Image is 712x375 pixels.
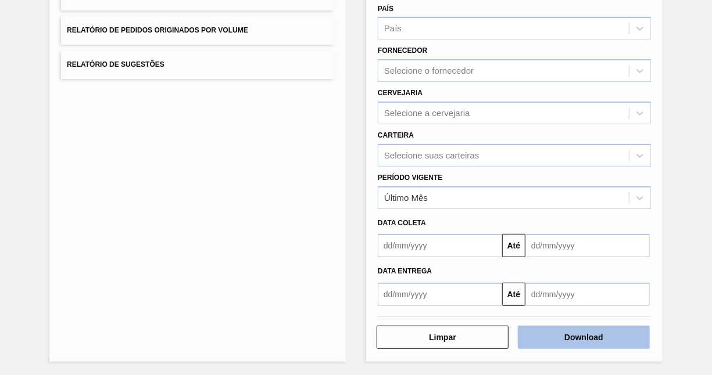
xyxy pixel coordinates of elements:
button: Limpar [377,326,509,349]
input: dd/mm/yyyy [525,283,650,306]
span: Relatório de Sugestões [67,60,164,68]
div: Selecione suas carteiras [384,150,479,160]
button: Download [518,326,650,349]
button: Relatório de Pedidos Originados por Volume [61,16,334,45]
button: Até [502,283,525,306]
input: dd/mm/yyyy [378,234,502,257]
div: Selecione o fornecedor [384,66,474,76]
label: Cervejaria [378,89,423,97]
span: Relatório de Pedidos Originados por Volume [67,26,248,34]
label: País [378,5,393,13]
input: dd/mm/yyyy [378,283,502,306]
label: Período Vigente [378,174,442,182]
div: Selecione a cervejaria [384,108,470,118]
div: País [384,24,402,34]
label: Carteira [378,131,414,139]
label: Fornecedor [378,46,427,55]
input: dd/mm/yyyy [525,234,650,257]
span: Data coleta [378,219,426,227]
button: Até [502,234,525,257]
span: Data Entrega [378,267,432,275]
div: Último Mês [384,193,428,203]
button: Relatório de Sugestões [61,51,334,79]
